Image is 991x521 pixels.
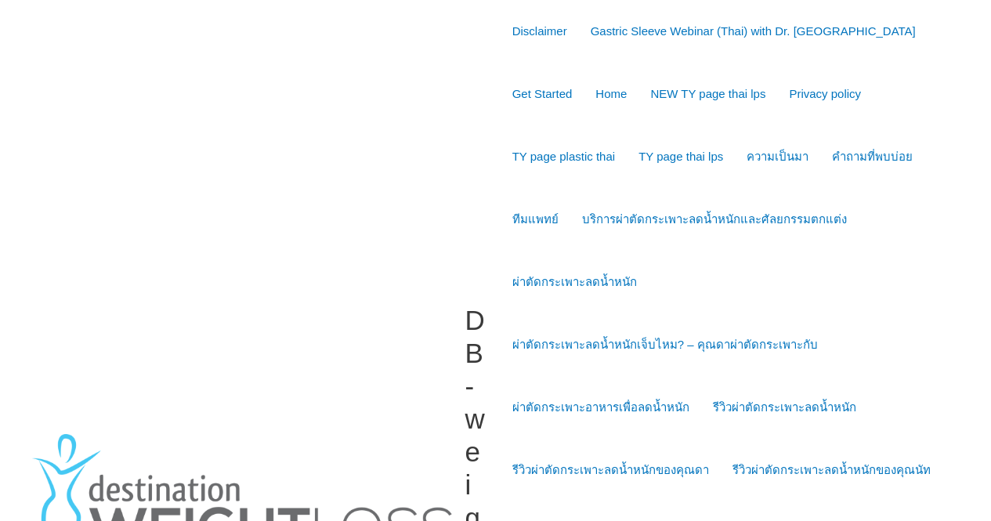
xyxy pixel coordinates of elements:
a: NEW TY page thai lps [638,63,777,125]
a: คำถามที่พบบ่อย [820,125,924,188]
a: รีวิวผ่าตัดกระเพาะลดน้ำหนักของคุณดา [501,439,721,501]
a: บริการผ่าตัดกระเพาะลดน้ำหนักและศัลยกรรมตกแต่ง [570,188,859,251]
a: รีวิวผ่าตัดกระเพาะลดน้ำหนัก [701,376,868,439]
a: ผ่าตัดกระเพาะลดน้ำหนัก [501,251,649,313]
a: ทีมแพทย์ [501,188,570,251]
a: ความเป็นมา [735,125,820,188]
a: ผ่าตัดกระเพาะลดน้ำหนักเจ็บไหม? – คุณดาผ่าตัดกระเพาะกับ [501,313,830,376]
a: Privacy policy [777,63,873,125]
a: Home [584,63,638,125]
a: Get Started [501,63,584,125]
a: TY page thai lps [627,125,735,188]
a: รีวิวผ่าตัดกระเพาะลดน้ำหนักของคุณนัท [721,439,942,501]
a: ผ่าตัดกระเพาะอาหารเพื่อลดน้ำหนัก [501,376,701,439]
a: TY page plastic thai [501,125,627,188]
